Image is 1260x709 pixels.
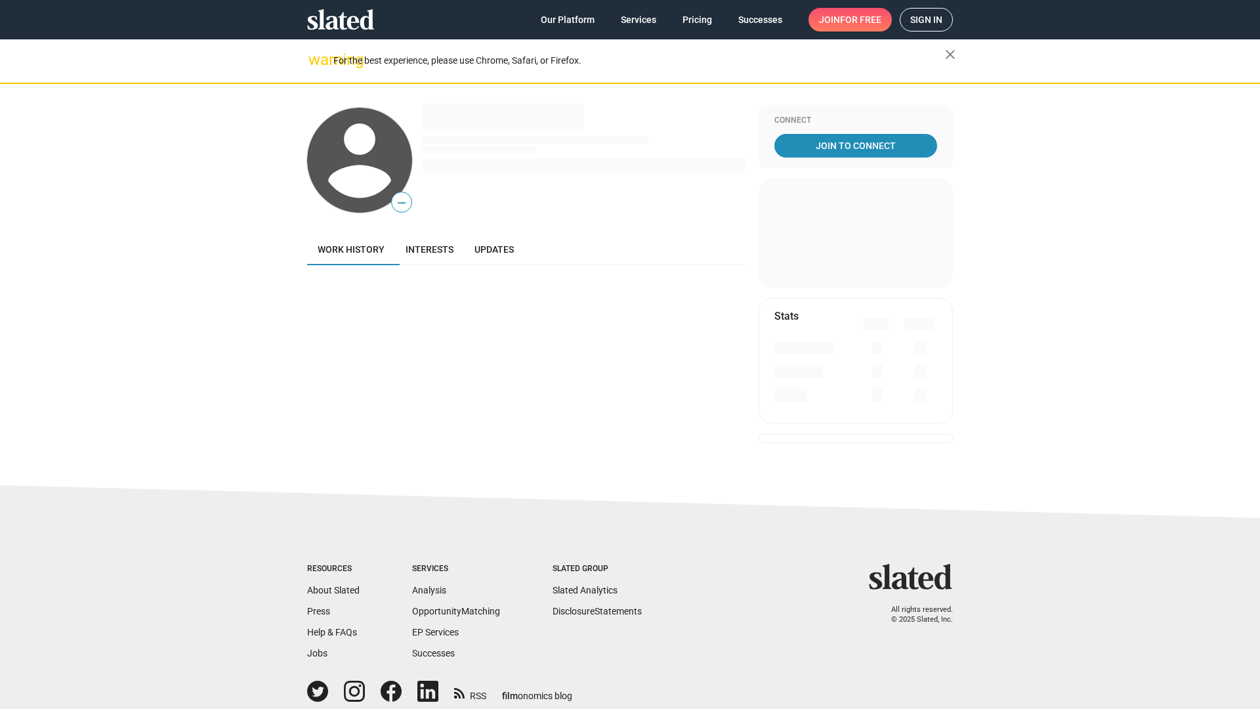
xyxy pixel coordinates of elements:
mat-icon: warning [308,52,324,68]
p: All rights reserved. © 2025 Slated, Inc. [877,605,953,624]
div: Resources [307,564,360,574]
a: Press [307,606,330,616]
span: Interests [406,244,453,255]
div: Connect [774,116,937,126]
a: Services [610,8,667,32]
a: filmonomics blog [502,679,572,702]
span: Work history [318,244,385,255]
a: Interests [395,234,464,265]
a: Slated Analytics [553,585,618,595]
span: Updates [474,244,514,255]
a: DisclosureStatements [553,606,642,616]
a: Sign in [900,8,953,32]
span: Successes [738,8,782,32]
span: film [502,691,518,701]
span: Services [621,8,656,32]
a: Updates [464,234,524,265]
div: For the best experience, please use Chrome, Safari, or Firefox. [333,52,945,70]
a: Analysis [412,585,446,595]
a: OpportunityMatching [412,606,500,616]
span: Our Platform [541,8,595,32]
a: Jobs [307,648,327,658]
span: Pricing [682,8,712,32]
a: Help & FAQs [307,627,357,637]
a: Joinfor free [808,8,892,32]
span: Join [819,8,881,32]
a: EP Services [412,627,459,637]
mat-card-title: Stats [774,309,799,323]
a: RSS [454,682,486,702]
a: Pricing [672,8,723,32]
a: Successes [728,8,793,32]
div: Services [412,564,500,574]
a: Successes [412,648,455,658]
a: Our Platform [530,8,605,32]
a: About Slated [307,585,360,595]
div: Slated Group [553,564,642,574]
a: Work history [307,234,395,265]
span: — [392,194,411,211]
mat-icon: close [942,47,958,62]
a: Join To Connect [774,134,937,158]
span: Join To Connect [777,134,934,158]
span: Sign in [910,9,942,31]
span: for free [840,8,881,32]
